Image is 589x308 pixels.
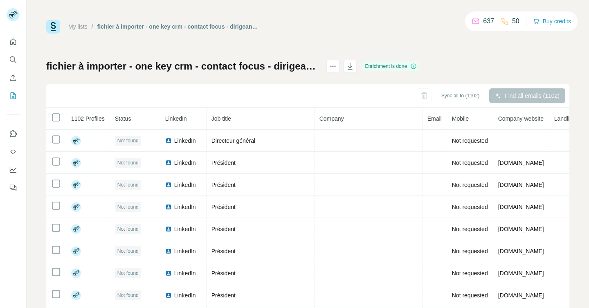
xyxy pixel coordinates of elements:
[498,248,544,254] span: [DOMAIN_NAME]
[46,60,319,73] h1: fichier à importer - one key crm - contact focus - dirigeant (1)
[211,226,236,232] span: Président
[452,160,488,166] span: Not requested
[498,160,544,166] span: [DOMAIN_NAME]
[211,248,236,254] span: Président
[211,182,236,188] span: Président
[211,270,236,277] span: Président
[7,162,20,177] button: Dashboard
[46,20,60,34] img: Surfe Logo
[165,248,172,254] img: LinkedIn logo
[117,270,139,277] span: Not found
[165,115,187,122] span: LinkedIn
[211,204,236,210] span: Président
[117,159,139,166] span: Not found
[452,270,488,277] span: Not requested
[117,137,139,144] span: Not found
[512,16,519,26] p: 50
[319,115,344,122] span: Company
[165,137,172,144] img: LinkedIn logo
[174,291,196,299] span: LinkedIn
[498,226,544,232] span: [DOMAIN_NAME]
[92,22,93,31] li: /
[211,137,255,144] span: Directeur général
[68,23,88,30] a: My lists
[498,182,544,188] span: [DOMAIN_NAME]
[483,16,494,26] p: 637
[117,225,139,233] span: Not found
[452,226,488,232] span: Not requested
[211,160,236,166] span: Président
[452,115,469,122] span: Mobile
[7,180,20,195] button: Feedback
[452,204,488,210] span: Not requested
[533,16,571,27] button: Buy credits
[165,204,172,210] img: LinkedIn logo
[174,203,196,211] span: LinkedIn
[326,60,339,73] button: actions
[441,92,479,99] span: Sync all to (1102)
[117,247,139,255] span: Not found
[498,270,544,277] span: [DOMAIN_NAME]
[165,226,172,232] img: LinkedIn logo
[117,203,139,211] span: Not found
[452,292,488,299] span: Not requested
[452,248,488,254] span: Not requested
[362,61,419,71] div: Enrichment is done
[165,160,172,166] img: LinkedIn logo
[165,292,172,299] img: LinkedIn logo
[174,225,196,233] span: LinkedIn
[174,269,196,277] span: LinkedIn
[452,137,488,144] span: Not requested
[427,115,442,122] span: Email
[211,115,231,122] span: Job title
[7,34,20,49] button: Quick start
[7,52,20,67] button: Search
[498,292,544,299] span: [DOMAIN_NAME]
[97,22,260,31] div: fichier à importer - one key crm - contact focus - dirigeant (1)
[498,115,544,122] span: Company website
[165,182,172,188] img: LinkedIn logo
[174,181,196,189] span: LinkedIn
[165,270,172,277] img: LinkedIn logo
[174,159,196,167] span: LinkedIn
[7,70,20,85] button: Enrich CSV
[115,115,131,122] span: Status
[452,182,488,188] span: Not requested
[554,115,576,122] span: Landline
[7,144,20,159] button: Use Surfe API
[117,181,139,189] span: Not found
[7,126,20,141] button: Use Surfe on LinkedIn
[7,88,20,103] button: My lists
[174,137,196,145] span: LinkedIn
[71,115,105,122] span: 1102 Profiles
[211,292,236,299] span: Président
[436,90,485,102] button: Sync all to (1102)
[498,204,544,210] span: [DOMAIN_NAME]
[174,247,196,255] span: LinkedIn
[117,292,139,299] span: Not found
